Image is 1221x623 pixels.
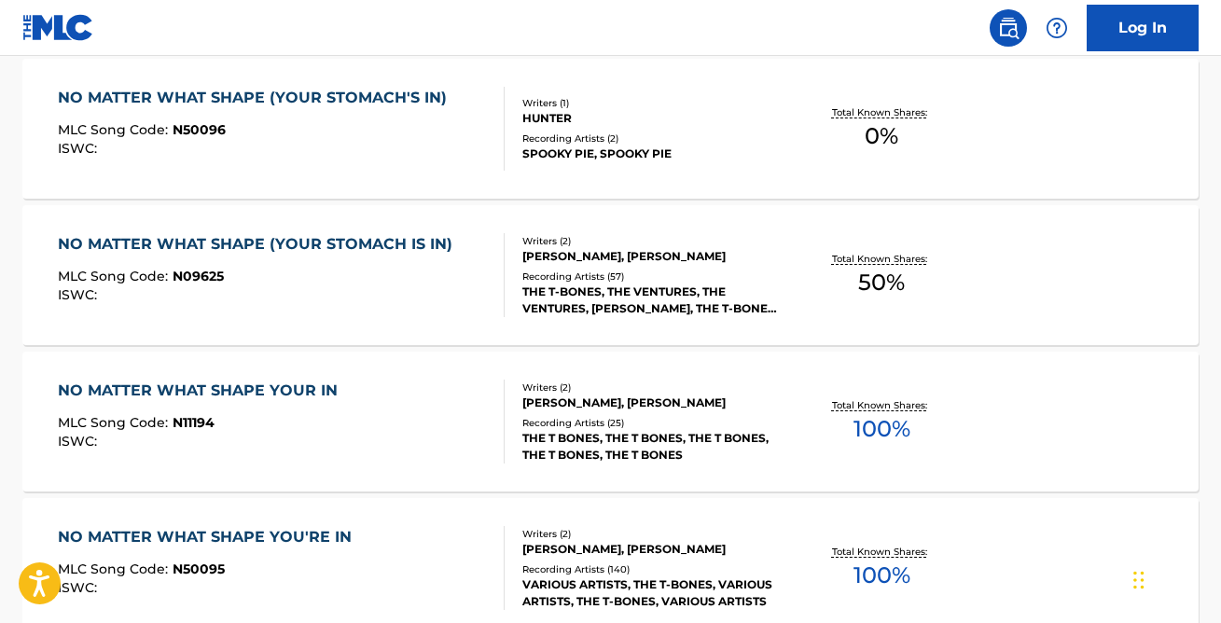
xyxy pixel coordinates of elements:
span: 100 % [853,559,910,592]
p: Total Known Shares: [832,545,932,559]
span: MLC Song Code : [58,268,173,284]
a: Log In [1087,5,1199,51]
div: Recording Artists ( 25 ) [522,416,784,430]
span: ISWC : [58,433,102,450]
div: Writers ( 1 ) [522,96,784,110]
div: [PERSON_NAME], [PERSON_NAME] [522,541,784,558]
span: MLC Song Code : [58,561,173,577]
span: N50096 [173,121,226,138]
span: 0 % [865,119,898,153]
span: N09625 [173,268,224,284]
p: Total Known Shares: [832,398,932,412]
div: Drag [1133,552,1145,608]
img: help [1046,17,1068,39]
span: 100 % [853,412,910,446]
div: Writers ( 2 ) [522,527,784,541]
span: ISWC : [58,140,102,157]
div: [PERSON_NAME], [PERSON_NAME] [522,248,784,265]
div: NO MATTER WHAT SHAPE (YOUR STOMACH IS IN) [58,233,462,256]
div: Recording Artists ( 140 ) [522,562,784,576]
span: MLC Song Code : [58,121,173,138]
div: NO MATTER WHAT SHAPE (YOUR STOMACH'S IN) [58,87,456,109]
div: VARIOUS ARTISTS, THE T-BONES, VARIOUS ARTISTS, THE T-BONES, VARIOUS ARTISTS [522,576,784,610]
div: THE T BONES, THE T BONES, THE T BONES, THE T BONES, THE T BONES [522,430,784,464]
div: Recording Artists ( 2 ) [522,132,784,145]
span: ISWC : [58,579,102,596]
img: search [997,17,1020,39]
div: Help [1038,9,1075,47]
a: Public Search [990,9,1027,47]
p: Total Known Shares: [832,105,932,119]
p: Total Known Shares: [832,252,932,266]
div: NO MATTER WHAT SHAPE YOU'RE IN [58,526,361,548]
div: Writers ( 2 ) [522,381,784,395]
span: ISWC : [58,286,102,303]
div: Recording Artists ( 57 ) [522,270,784,284]
span: 50 % [858,266,905,299]
span: N11194 [173,414,215,431]
span: N50095 [173,561,225,577]
div: Writers ( 2 ) [522,234,784,248]
div: SPOOKY PIE, SPOOKY PIE [522,145,784,162]
div: THE T-BONES, THE VENTURES, THE VENTURES, [PERSON_NAME], THE T-BONES, THE VENTURES [522,284,784,317]
div: NO MATTER WHAT SHAPE YOUR IN [58,380,347,402]
span: MLC Song Code : [58,414,173,431]
a: NO MATTER WHAT SHAPE (YOUR STOMACH'S IN)MLC Song Code:N50096ISWC:Writers (1)HUNTERRecording Artis... [22,59,1199,199]
img: MLC Logo [22,14,94,41]
iframe: Chat Widget [1128,533,1221,623]
div: HUNTER [522,110,784,127]
a: NO MATTER WHAT SHAPE YOUR INMLC Song Code:N11194ISWC:Writers (2)[PERSON_NAME], [PERSON_NAME]Recor... [22,352,1199,491]
div: [PERSON_NAME], [PERSON_NAME] [522,395,784,411]
a: NO MATTER WHAT SHAPE (YOUR STOMACH IS IN)MLC Song Code:N09625ISWC:Writers (2)[PERSON_NAME], [PERS... [22,205,1199,345]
